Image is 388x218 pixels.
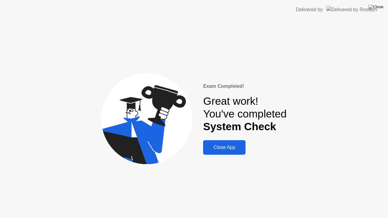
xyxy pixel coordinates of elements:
div: Exam Completed! [203,83,286,90]
img: Close [368,5,383,9]
button: Close App [203,140,246,155]
div: Close App [205,145,244,150]
b: System Check [203,121,276,132]
img: Delivered by Rosalyn [326,6,377,13]
div: Great work! You've completed [203,95,286,133]
div: Delivered by [296,6,323,13]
